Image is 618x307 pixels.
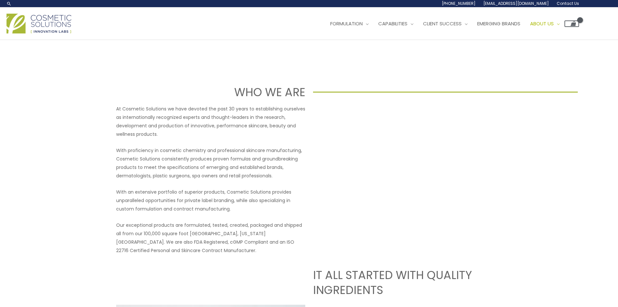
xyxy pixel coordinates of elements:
[313,105,502,211] iframe: Get to know Cosmetic Solutions Private Label Skin Care
[116,146,305,180] p: With proficiency in cosmetic chemistry and professional skincare manufacturing, Cosmetic Solution...
[40,84,305,100] h1: WHO WE ARE
[483,1,549,6] span: [EMAIL_ADDRESS][DOMAIN_NAME]
[116,105,305,138] p: At Cosmetic Solutions we have devoted the past 30 years to establishing ourselves as internationa...
[378,20,407,27] span: Capabilities
[313,268,502,297] h2: IT ALL STARTED WITH QUALITY INGREDIENTS
[6,14,71,33] img: Cosmetic Solutions Logo
[442,1,476,6] span: [PHONE_NUMBER]
[564,20,579,27] a: View Shopping Cart, empty
[530,20,554,27] span: About Us
[472,14,525,33] a: Emerging Brands
[525,14,564,33] a: About Us
[418,14,472,33] a: Client Success
[330,20,363,27] span: Formulation
[373,14,418,33] a: Capabilities
[423,20,462,27] span: Client Success
[116,188,305,213] p: With an extensive portfolio of superior products, Cosmetic Solutions provides unparalleled opport...
[557,1,579,6] span: Contact Us
[477,20,520,27] span: Emerging Brands
[325,14,373,33] a: Formulation
[116,221,305,255] p: Our exceptional products are formulated, tested, created, packaged and shipped all from our 100,0...
[321,14,579,33] nav: Site Navigation
[6,1,12,6] a: Search icon link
